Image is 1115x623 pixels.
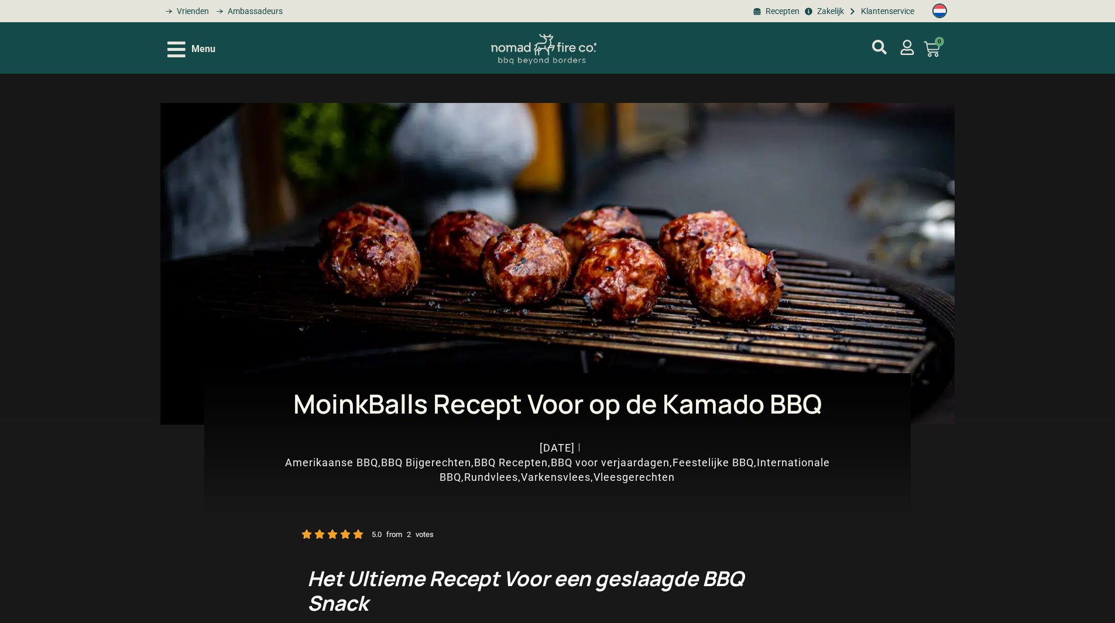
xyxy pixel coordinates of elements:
[872,40,887,54] a: mijn account
[540,442,575,454] time: [DATE]
[464,471,518,483] a: Rundvlees
[474,456,548,469] a: BBQ Recepten
[593,471,675,483] a: Vleesgerechten
[802,5,843,18] a: grill bill zakeljk
[191,42,215,56] span: Menu
[935,37,944,46] span: 0
[222,391,893,417] h1: MoinkBalls Recept Voor op de Kamado BBQ
[167,39,215,60] div: Open/Close Menu
[407,530,411,539] small: 2
[540,440,575,455] a: [DATE]
[285,456,830,483] span: , , , , , , , ,
[212,5,282,18] a: grill bill ambassadors
[847,5,914,18] a: grill bill klantenservice
[285,456,378,469] a: Amerikaanse BBQ
[551,456,670,469] a: BBQ voor verjaardagen
[932,4,947,18] img: Nederlands
[491,34,596,65] img: Nomad Logo
[162,5,209,18] a: grill bill vrienden
[752,5,800,18] a: BBQ recepten
[416,530,434,539] small: votes
[386,530,402,539] small: from
[307,564,743,617] em: Het Ultieme Recept Voor een geslaagde BBQ Snack
[814,5,844,18] span: Zakelijk
[160,103,955,425] img: moinkballs bbq recept (15 of 17)
[521,471,591,483] a: Varkensvlees
[381,456,471,469] a: BBQ Bijgerechten
[440,456,830,483] a: Internationale BBQ
[763,5,800,18] span: Recepten
[858,5,914,18] span: Klantenservice
[910,34,954,64] a: 0
[225,5,283,18] span: Ambassadeurs
[372,530,382,539] small: 5.0
[673,456,754,469] a: Feestelijke BBQ
[174,5,209,18] span: Vrienden
[900,40,915,55] a: mijn account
